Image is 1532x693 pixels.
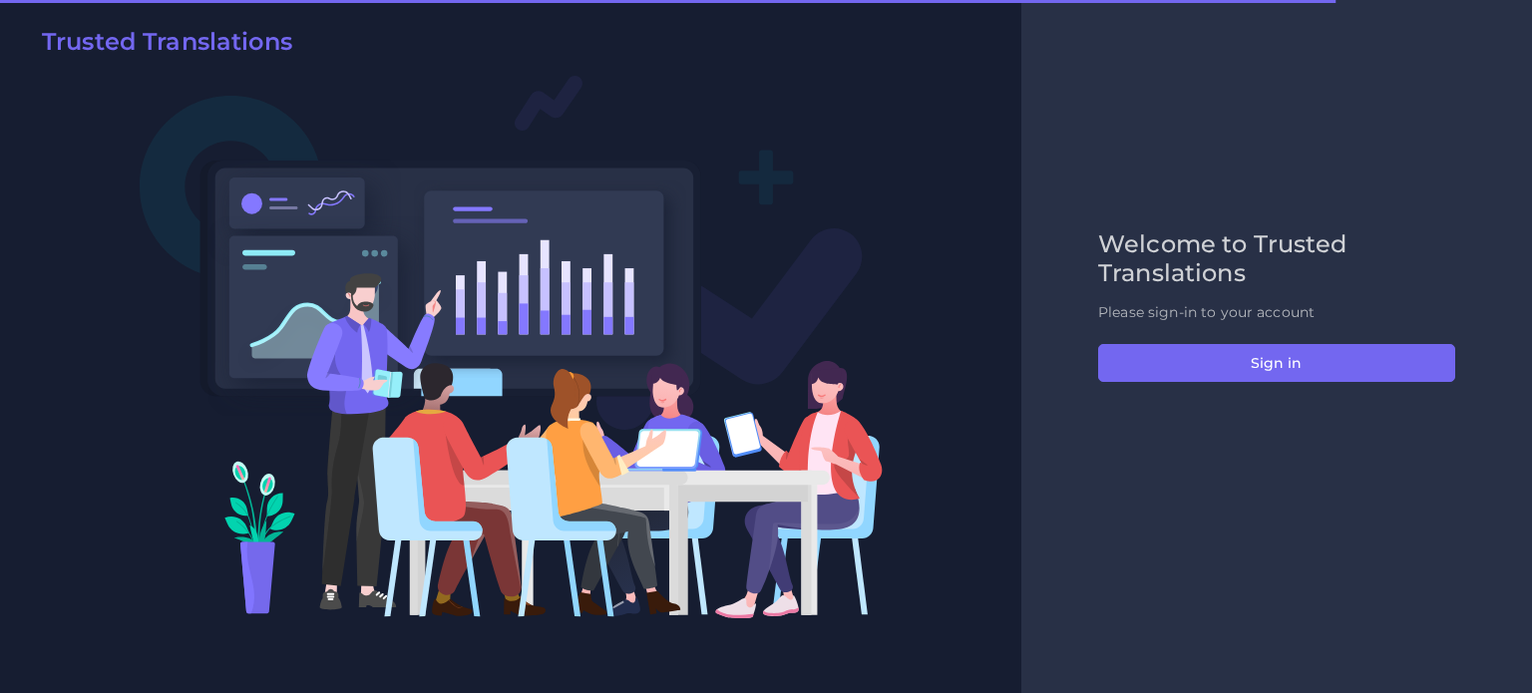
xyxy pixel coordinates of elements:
p: Please sign-in to your account [1098,302,1455,323]
h2: Welcome to Trusted Translations [1098,230,1455,288]
h2: Trusted Translations [42,28,292,57]
img: Login V2 [139,74,884,619]
button: Sign in [1098,344,1455,382]
a: Trusted Translations [28,28,292,64]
